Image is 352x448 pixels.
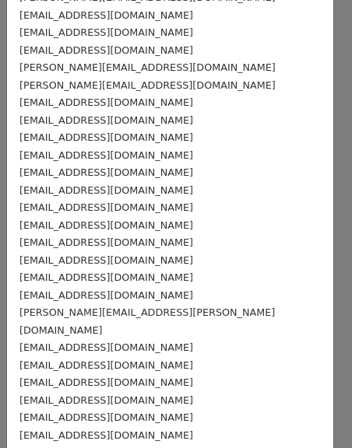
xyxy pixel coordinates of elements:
small: [EMAIL_ADDRESS][DOMAIN_NAME] [19,236,193,248]
small: [EMAIL_ADDRESS][DOMAIN_NAME] [19,219,193,231]
small: [EMAIL_ADDRESS][DOMAIN_NAME] [19,289,193,301]
small: [EMAIL_ADDRESS][DOMAIN_NAME] [19,96,193,108]
small: [EMAIL_ADDRESS][DOMAIN_NAME] [19,341,193,353]
small: [EMAIL_ADDRESS][DOMAIN_NAME] [19,411,193,423]
small: [EMAIL_ADDRESS][DOMAIN_NAME] [19,44,193,56]
small: [EMAIL_ADDRESS][DOMAIN_NAME] [19,131,193,143]
small: [EMAIL_ADDRESS][DOMAIN_NAME] [19,9,193,21]
small: [PERSON_NAME][EMAIL_ADDRESS][PERSON_NAME][DOMAIN_NAME] [19,306,275,336]
small: [EMAIL_ADDRESS][DOMAIN_NAME] [19,149,193,161]
small: [EMAIL_ADDRESS][DOMAIN_NAME] [19,184,193,196]
small: [EMAIL_ADDRESS][DOMAIN_NAME] [19,271,193,283]
small: [EMAIL_ADDRESS][DOMAIN_NAME] [19,359,193,371]
small: [EMAIL_ADDRESS][DOMAIN_NAME] [19,201,193,213]
small: [PERSON_NAME][EMAIL_ADDRESS][DOMAIN_NAME] [19,79,276,91]
small: [EMAIL_ADDRESS][DOMAIN_NAME] [19,429,193,441]
small: [EMAIL_ADDRESS][DOMAIN_NAME] [19,114,193,126]
small: [PERSON_NAME][EMAIL_ADDRESS][DOMAIN_NAME] [19,61,276,73]
small: [EMAIL_ADDRESS][DOMAIN_NAME] [19,26,193,38]
small: [EMAIL_ADDRESS][DOMAIN_NAME] [19,394,193,406]
small: [EMAIL_ADDRESS][DOMAIN_NAME] [19,376,193,388]
small: [EMAIL_ADDRESS][DOMAIN_NAME] [19,254,193,266]
iframe: Chat Widget [274,373,352,448]
small: [EMAIL_ADDRESS][DOMAIN_NAME] [19,166,193,178]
